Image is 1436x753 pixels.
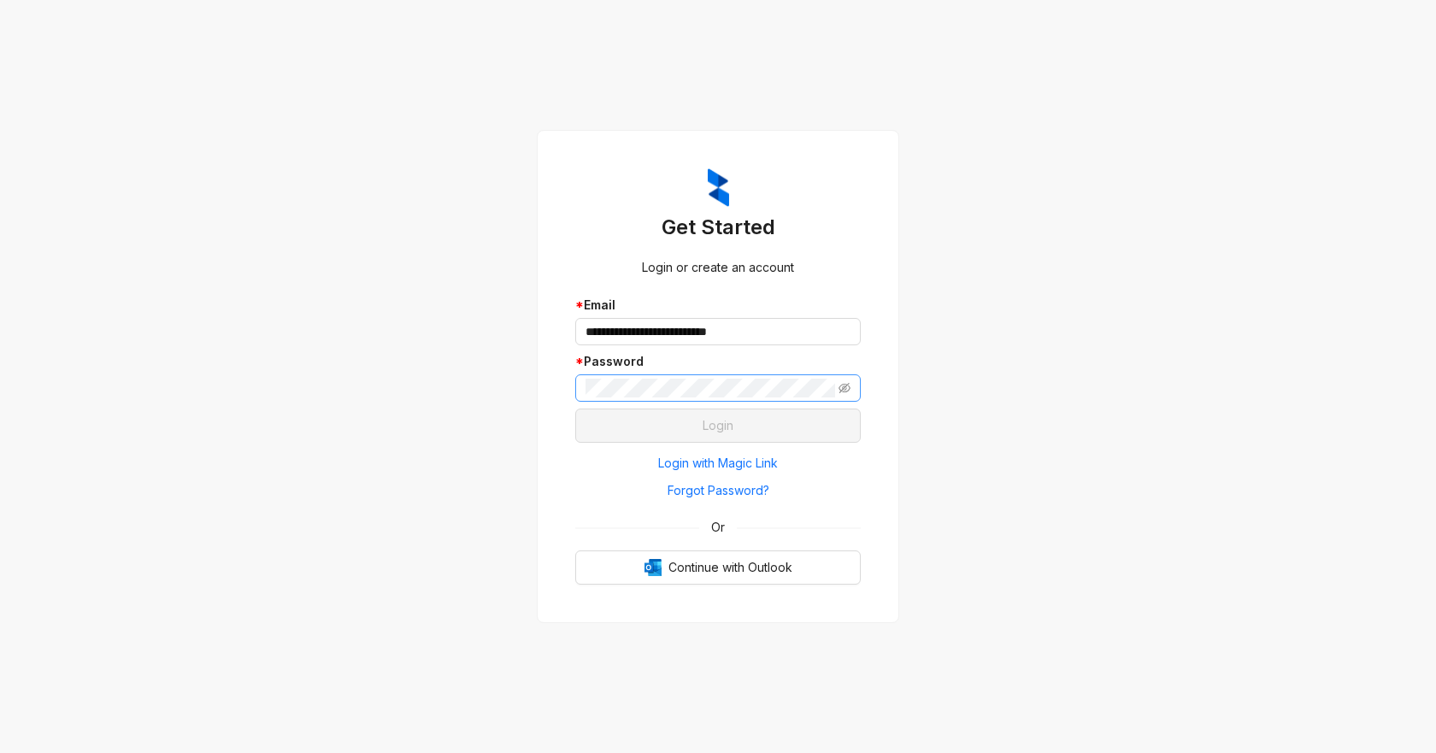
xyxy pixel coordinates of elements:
div: Password [575,352,861,371]
img: Outlook [644,559,662,576]
div: Login or create an account [575,258,861,277]
button: Login [575,409,861,443]
img: ZumaIcon [708,168,729,208]
span: Or [699,518,737,537]
h3: Get Started [575,214,861,241]
span: eye-invisible [839,382,850,394]
button: Forgot Password? [575,477,861,504]
button: Login with Magic Link [575,450,861,477]
span: Forgot Password? [668,481,769,500]
button: OutlookContinue with Outlook [575,550,861,585]
span: Login with Magic Link [658,454,778,473]
div: Email [575,296,861,315]
span: Continue with Outlook [668,558,792,577]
